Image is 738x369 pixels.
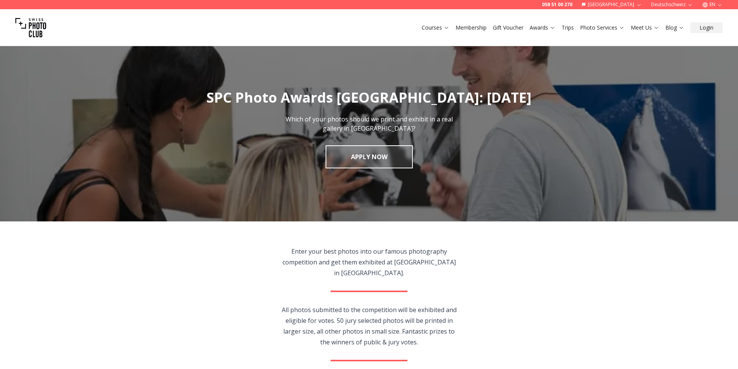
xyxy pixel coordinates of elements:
[580,24,625,32] a: Photo Services
[662,22,687,33] button: Blog
[562,24,574,32] a: Trips
[419,22,452,33] button: Courses
[577,22,628,33] button: Photo Services
[631,24,659,32] a: Meet Us
[493,24,524,32] a: Gift Voucher
[452,22,490,33] button: Membership
[455,24,487,32] a: Membership
[690,22,723,33] button: Login
[665,24,684,32] a: Blog
[490,22,527,33] button: Gift Voucher
[422,24,449,32] a: Courses
[15,12,46,43] img: Swiss photo club
[527,22,558,33] button: Awards
[558,22,577,33] button: Trips
[628,22,662,33] button: Meet Us
[283,115,455,133] p: Which of your photos should we print and exhibit in a real gallery in [GEOGRAPHIC_DATA]?
[326,145,413,168] a: APPLY NOW
[530,24,555,32] a: Awards
[281,246,457,278] p: Enter your best photos into our famous photography competition and get them exhibited at [GEOGRAP...
[281,304,457,347] p: All photos submitted to the competition will be exhibited and eligible for votes. 50 jury selecte...
[542,2,572,8] a: 058 51 00 270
